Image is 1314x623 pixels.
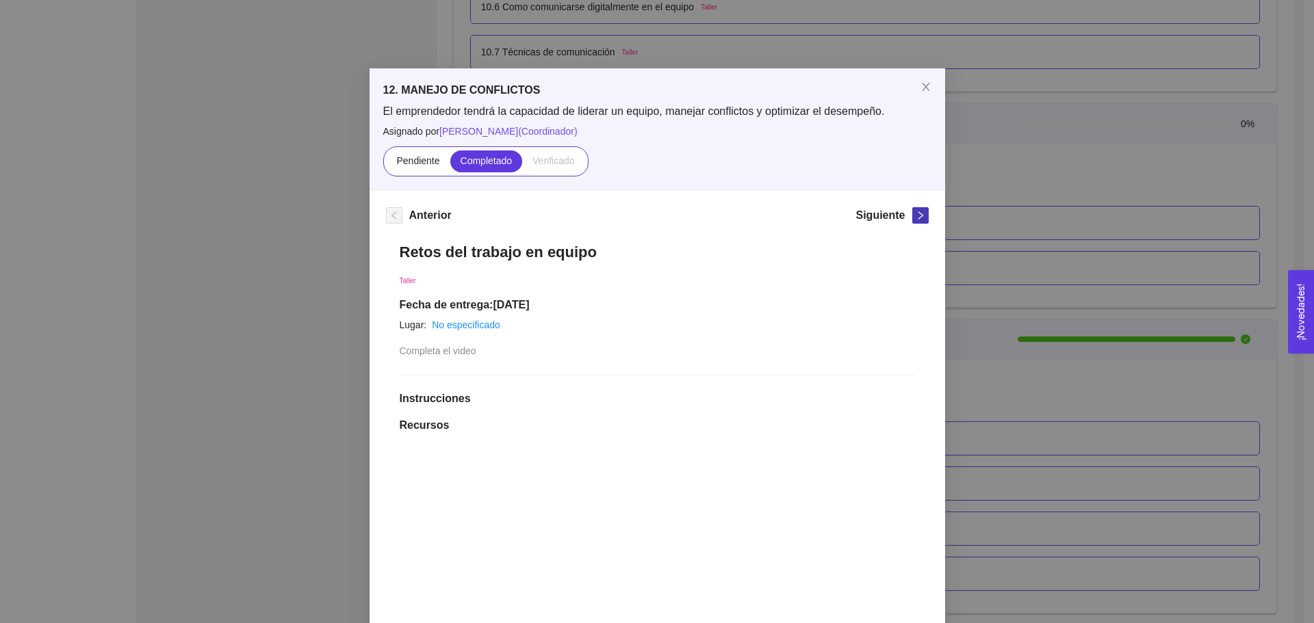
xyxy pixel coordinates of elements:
[396,155,439,166] span: Pendiente
[409,207,452,224] h5: Anterior
[386,207,402,224] button: left
[383,104,931,119] span: El emprendedor tendrá la capacidad de liderar un equipo, manejar conflictos y optimizar el desemp...
[432,319,500,330] a: No especificado
[400,419,915,432] h1: Recursos
[383,124,931,139] span: Asignado por
[400,345,476,356] span: Completa el video
[920,81,931,92] span: close
[913,211,928,220] span: right
[912,207,929,224] button: right
[532,155,574,166] span: Verificado
[1288,270,1314,354] button: Open Feedback Widget
[400,392,915,406] h1: Instrucciones
[907,68,945,107] button: Close
[400,243,915,261] h1: Retos del trabajo en equipo
[400,317,427,332] article: Lugar:
[439,126,578,137] span: [PERSON_NAME] ( Coordinador )
[461,155,513,166] span: Completado
[400,277,416,284] span: Taller
[383,82,931,98] h5: 12. MANEJO DE CONFLICTOS
[855,207,905,224] h5: Siguiente
[400,298,915,312] h1: Fecha de entrega: [DATE]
